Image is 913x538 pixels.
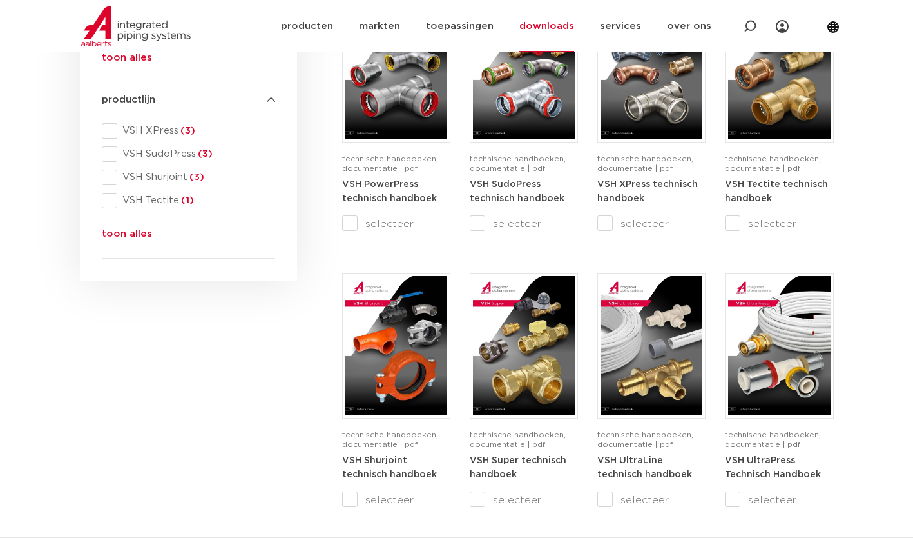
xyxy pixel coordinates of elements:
[345,276,447,415] img: VSH-Shurjoint_A4TM_5008731_2024_3.0_EN-pdf.jpg
[117,171,275,184] span: VSH Shurjoint
[179,195,194,205] span: (1)
[597,155,693,172] span: technische handboeken, documentatie | pdf
[597,455,692,479] a: VSH UltraLine technisch handboek
[597,216,706,232] label: selecteer
[470,492,578,508] label: selecteer
[725,216,833,232] label: selecteer
[342,456,437,479] strong: VSH Shurjoint technisch handboek
[342,492,450,508] label: selecteer
[470,456,566,479] strong: VSH Super technisch handboek
[342,216,450,232] label: selecteer
[470,180,564,203] strong: VSH SudoPress technisch handboek
[597,431,693,448] span: technische handboeken, documentatie | pdf
[102,146,275,162] div: VSH SudoPress(3)
[597,492,706,508] label: selecteer
[342,179,437,203] a: VSH PowerPress technisch handboek
[342,155,438,172] span: technische handboeken, documentatie | pdf
[196,149,213,159] span: (3)
[473,276,575,415] img: VSH-Super_A4TM_5007411-2022-2.1_NL-1-pdf.jpg
[597,456,692,479] strong: VSH UltraLine technisch handboek
[725,179,828,203] a: VSH Tectite technisch handboek
[102,226,152,247] button: toon alles
[725,456,821,479] strong: VSH UltraPress Technisch Handboek
[470,216,578,232] label: selecteer
[102,123,275,139] div: VSH XPress(3)
[102,50,152,71] button: toon alles
[342,455,437,479] a: VSH Shurjoint technisch handboek
[470,179,564,203] a: VSH SudoPress technisch handboek
[725,431,821,448] span: technische handboeken, documentatie | pdf
[342,180,437,203] strong: VSH PowerPress technisch handboek
[102,170,275,185] div: VSH Shurjoint(3)
[725,455,821,479] a: VSH UltraPress Technisch Handboek
[117,194,275,207] span: VSH Tectite
[102,92,275,108] h4: productlijn
[102,193,275,208] div: VSH Tectite(1)
[117,148,275,161] span: VSH SudoPress
[728,276,830,415] img: VSH-UltraPress_A4TM_5008751_2025_3.0_NL-pdf.jpg
[597,179,698,203] a: VSH XPress technisch handboek
[187,172,204,182] span: (3)
[597,180,698,203] strong: VSH XPress technisch handboek
[725,180,828,203] strong: VSH Tectite technisch handboek
[470,431,566,448] span: technische handboeken, documentatie | pdf
[342,431,438,448] span: technische handboeken, documentatie | pdf
[178,126,195,135] span: (3)
[470,155,566,172] span: technische handboeken, documentatie | pdf
[725,492,833,508] label: selecteer
[470,455,566,479] a: VSH Super technisch handboek
[601,276,702,415] img: VSH-UltraLine_A4TM_5010216_2022_1.0_NL-pdf.jpg
[725,155,821,172] span: technische handboeken, documentatie | pdf
[117,125,275,137] span: VSH XPress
